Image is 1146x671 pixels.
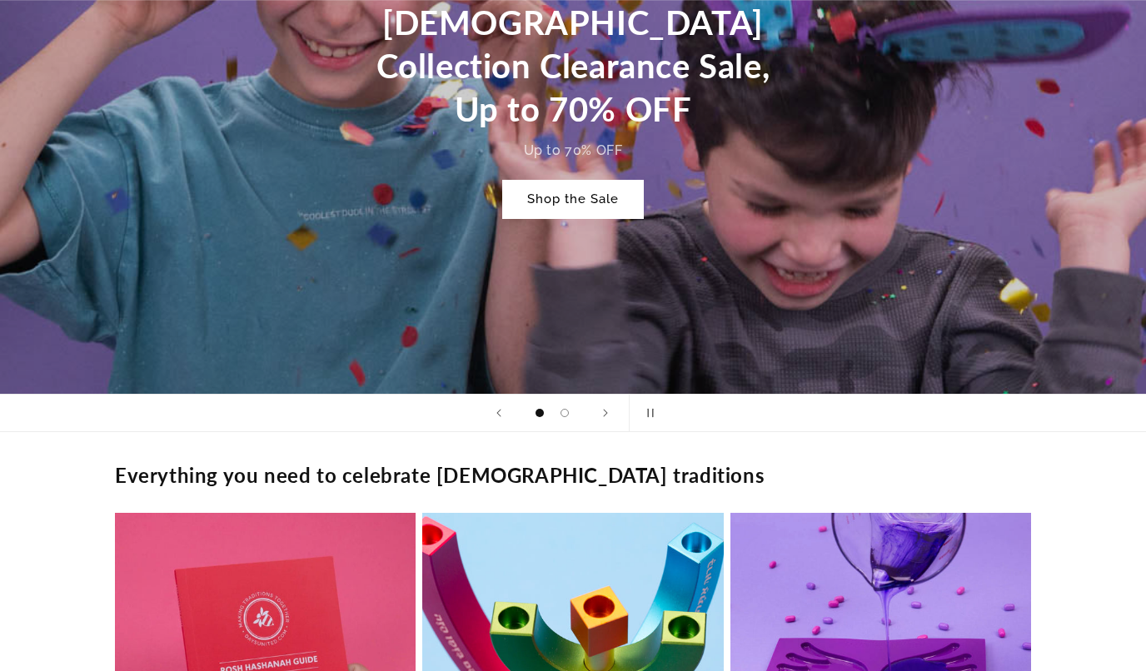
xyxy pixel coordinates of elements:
button: Load slide 1 of 2 [527,400,552,425]
span: Up to 70% OFF [524,142,623,158]
h2: [DEMOGRAPHIC_DATA] Collection Clearance Sale, Up to 70% OFF [376,1,771,131]
a: Shop the Sale [502,180,644,219]
h2: Everything you need to celebrate [DEMOGRAPHIC_DATA] traditions [115,462,765,488]
button: Previous slide [481,395,517,431]
button: Load slide 2 of 2 [552,400,577,425]
button: Next slide [587,395,624,431]
button: Pause slideshow [629,395,665,431]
